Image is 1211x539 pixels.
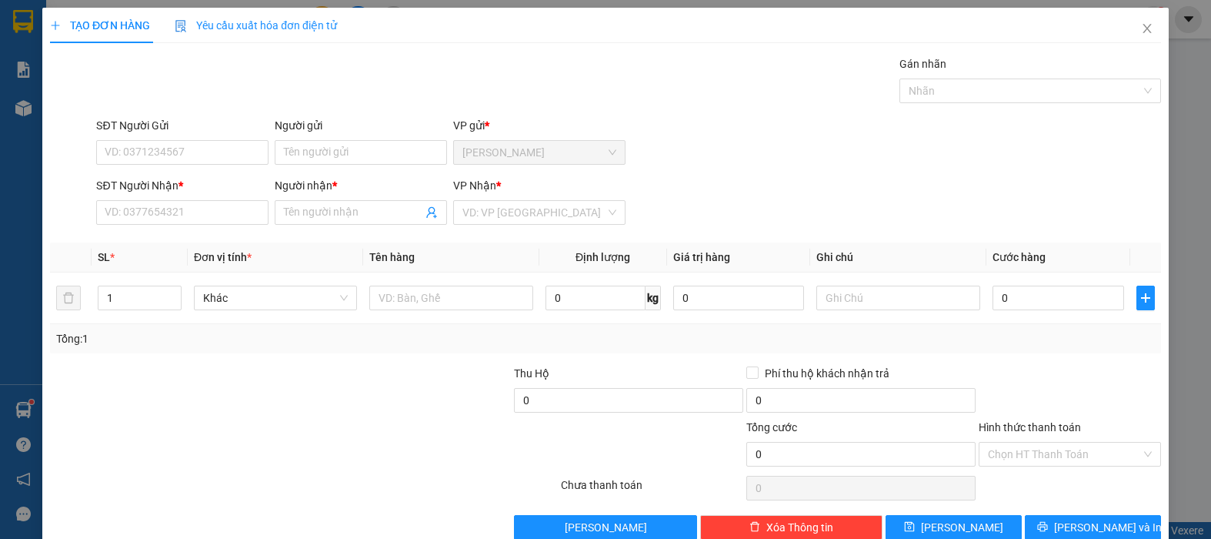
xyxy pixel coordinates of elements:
[1141,22,1153,35] span: close
[992,251,1046,263] span: Cước hàng
[673,286,805,310] input: 0
[462,141,616,164] span: Vĩnh Kim
[673,251,730,263] span: Giá trị hàng
[899,58,946,70] label: Gán nhãn
[749,521,760,534] span: delete
[50,20,61,31] span: plus
[56,330,468,347] div: Tổng: 1
[453,179,496,192] span: VP Nhận
[425,206,438,219] span: user-add
[203,286,348,310] span: Khác
[275,177,447,194] div: Người nhận
[766,519,833,536] span: Xóa Thông tin
[810,243,986,273] th: Ghi chú
[1054,519,1162,536] span: [PERSON_NAME] và In
[904,521,915,534] span: save
[194,251,252,263] span: Đơn vị tính
[50,19,150,32] span: TẠO ĐƠN HÀNG
[575,251,630,263] span: Định lượng
[1136,286,1155,310] button: plus
[759,365,896,382] span: Phí thu hộ khách nhận trả
[1137,292,1154,304] span: plus
[1126,8,1169,51] button: Close
[275,117,447,134] div: Người gửi
[816,286,979,310] input: Ghi Chú
[746,421,797,434] span: Tổng cước
[56,286,81,310] button: delete
[921,519,1003,536] span: [PERSON_NAME]
[369,286,532,310] input: VD: Bàn, Ghế
[514,367,549,380] span: Thu Hộ
[369,251,415,263] span: Tên hàng
[1037,521,1048,534] span: printer
[979,421,1081,434] label: Hình thức thanh toán
[175,20,187,32] img: icon
[559,477,745,504] div: Chưa thanh toán
[96,177,269,194] div: SĐT Người Nhận
[98,251,110,263] span: SL
[175,19,337,32] span: Yêu cầu xuất hóa đơn điện tử
[646,286,661,310] span: kg
[96,117,269,134] div: SĐT Người Gửi
[453,117,626,134] div: VP gửi
[565,519,647,536] span: [PERSON_NAME]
